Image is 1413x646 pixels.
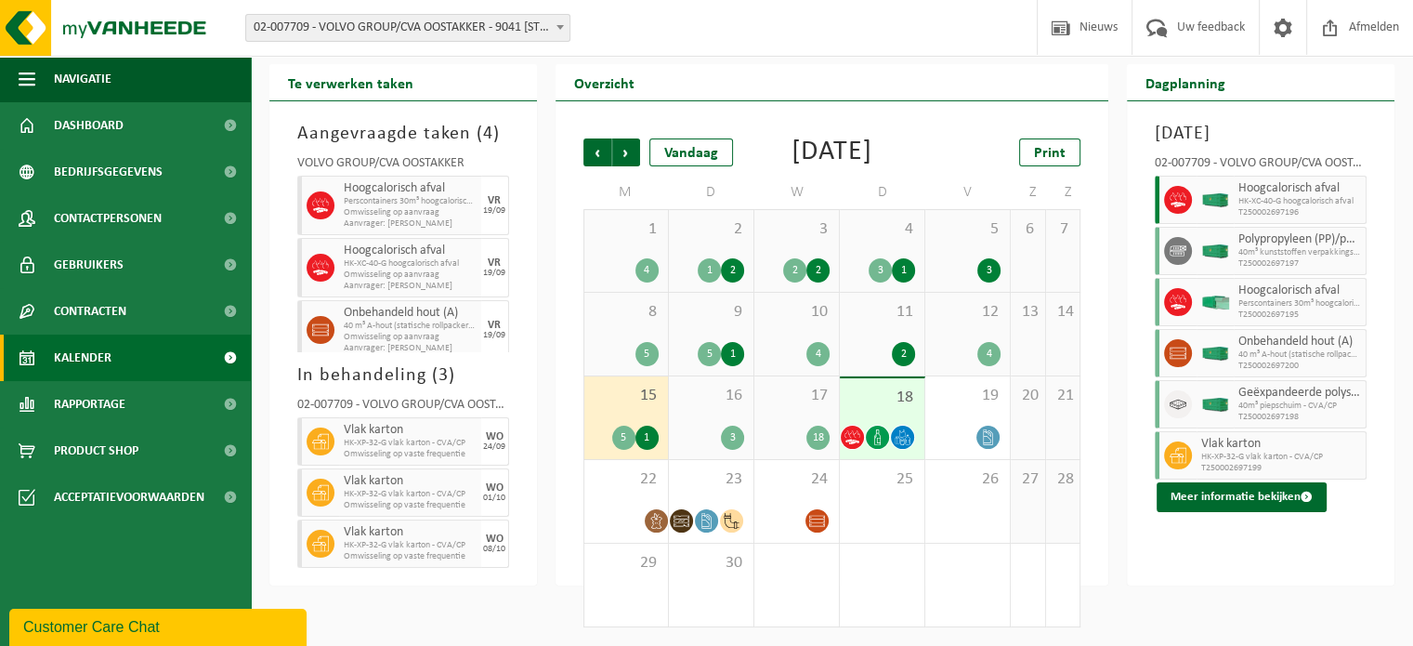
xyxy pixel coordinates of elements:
span: Aanvrager: [PERSON_NAME] [344,281,477,292]
span: Omwisseling op aanvraag [344,207,477,218]
span: 24 [764,469,830,490]
td: Z [1011,176,1045,209]
span: 17 [764,386,830,406]
span: Geëxpandeerde polystyreen (EPS) verpakking (< 1 m² per stuk), recycleerbaar [1238,386,1361,401]
span: Onbehandeld hout (A) [344,306,477,321]
span: Print [1034,146,1066,161]
div: VOLVO GROUP/CVA OOSTAKKER [297,157,509,176]
span: 7 [1055,219,1071,240]
span: Vlak karton [344,474,477,489]
img: HK-XC-40-GN-00 [1201,193,1229,207]
span: 5 [935,219,1001,240]
span: Vlak karton [344,525,477,540]
div: 4 [635,258,659,283]
span: 16 [678,386,744,406]
span: 29 [594,553,659,573]
span: 40 m³ A-hout (statische rollpacker) - CVA/CP [344,321,477,332]
div: 2 [892,342,915,366]
span: Aanvrager: [PERSON_NAME] [344,218,477,230]
span: Volgende [612,138,640,166]
span: 02-007709 - VOLVO GROUP/CVA OOSTAKKER - 9041 OOSTAKKER, SMALLEHEERWEG 31 [245,14,570,42]
span: 21 [1055,386,1071,406]
span: 3 [764,219,830,240]
span: HK-XP-32-G vlak karton - CVA/CP [344,540,477,551]
span: Dashboard [54,102,124,149]
span: Kalender [54,335,111,381]
span: Omwisseling op aanvraag [344,332,477,343]
div: 08/10 [483,545,505,554]
h3: Aangevraagde taken ( ) [297,120,509,148]
span: HK-XP-32-G vlak karton - CVA/CP [344,438,477,449]
span: 15 [594,386,659,406]
div: 4 [977,342,1001,366]
div: 2 [806,258,830,283]
span: Navigatie [54,56,111,102]
div: 19/09 [483,269,505,278]
span: 26 [935,469,1001,490]
div: 02-007709 - VOLVO GROUP/CVA OOSTAKKER - OOSTAKKER [1155,157,1367,176]
span: HK-XP-32-G vlak karton - CVA/CP [1201,452,1361,463]
span: Hoogcalorisch afval [1238,181,1361,196]
span: 13 [1020,302,1035,323]
div: 2 [783,258,806,283]
span: 18 [849,388,915,408]
div: 3 [977,258,1001,283]
td: D [669,176,754,209]
span: Vorige [583,138,611,166]
h3: [DATE] [1155,120,1367,148]
div: 02-007709 - VOLVO GROUP/CVA OOSTAKKER - OOSTAKKER [297,399,509,417]
div: WO [486,534,504,545]
div: 5 [612,426,635,450]
span: 20 [1020,386,1035,406]
div: VR [488,320,501,331]
img: HK-XC-40-GN-00 [1201,244,1229,258]
span: Vlak karton [344,423,477,438]
div: 1 [721,342,744,366]
span: T250002697200 [1238,361,1361,372]
span: Omwisseling op vaste frequentie [344,551,477,562]
h2: Overzicht [556,64,653,100]
span: 2 [678,219,744,240]
div: 19/09 [483,331,505,340]
div: 4 [806,342,830,366]
div: Vandaag [649,138,733,166]
td: Z [1046,176,1081,209]
h3: In behandeling ( ) [297,362,509,389]
span: 8 [594,302,659,323]
span: HK-XC-40-G hoogcalorisch afval [344,258,477,270]
span: Omwisseling op vaste frequentie [344,500,477,511]
span: 28 [1055,469,1071,490]
button: Meer informatie bekijken [1157,482,1327,512]
div: 1 [698,258,721,283]
span: Hoogcalorisch afval [344,244,477,258]
span: Contracten [54,288,126,335]
span: 1 [594,219,659,240]
div: 01/10 [483,494,505,503]
span: 22 [594,469,659,490]
span: Omwisseling op aanvraag [344,270,477,281]
span: Product Shop [54,428,138,474]
span: Gebruikers [54,242,124,288]
span: HK-XC-40-G hoogcalorisch afval [1238,196,1361,207]
span: HK-XP-32-G vlak karton - CVA/CP [344,489,477,500]
div: 3 [721,426,744,450]
div: VR [488,257,501,269]
span: 9 [678,302,744,323]
td: V [925,176,1011,209]
span: 40m³ kunststoffen verpakkingsstrips/spanbanden - CVA/CP [1238,247,1361,258]
span: 02-007709 - VOLVO GROUP/CVA OOSTAKKER - 9041 OOSTAKKER, SMALLEHEERWEG 31 [246,15,569,41]
div: 3 [869,258,892,283]
span: Hoogcalorisch afval [1238,283,1361,298]
div: 19/09 [483,206,505,216]
span: 30 [678,553,744,573]
span: 10 [764,302,830,323]
img: HK-XC-40-GN-00 [1201,347,1229,361]
div: VR [488,195,501,206]
span: Rapportage [54,381,125,428]
span: Hoogcalorisch afval [344,181,477,196]
td: M [583,176,669,209]
span: Polypropyleen (PP)/polyethyleentereftalaat (PET) spanbanden [1238,232,1361,247]
span: T250002697197 [1238,258,1361,270]
div: 24/09 [483,442,505,452]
